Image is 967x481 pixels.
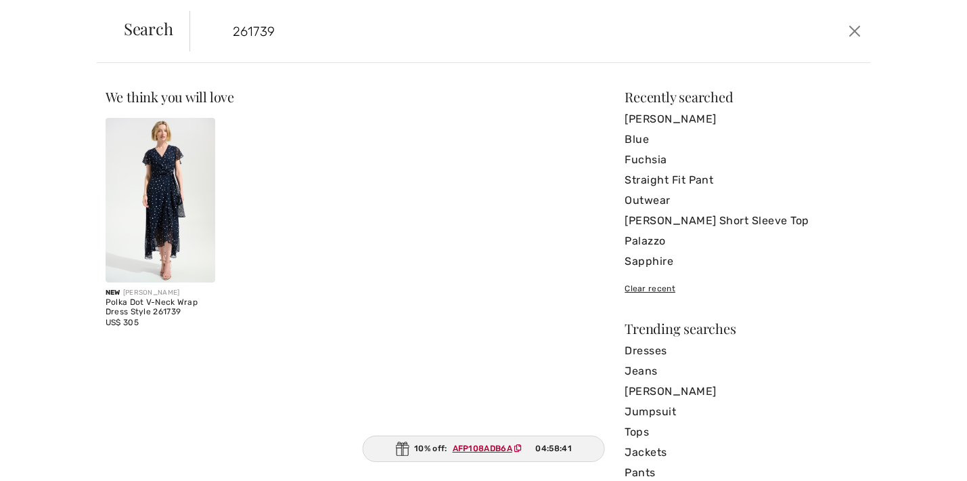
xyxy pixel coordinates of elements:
[625,90,861,104] div: Recently searched
[625,129,861,150] a: Blue
[625,170,861,190] a: Straight Fit Pant
[106,298,215,317] div: Polka Dot V-Neck Wrap Dress Style 261739
[625,283,861,295] div: Clear recent
[625,109,861,129] a: [PERSON_NAME]
[535,442,571,455] span: 04:58:41
[106,318,139,327] span: US$ 305
[625,231,861,251] a: Palazzo
[625,422,861,442] a: Tops
[845,20,865,42] button: Close
[223,11,690,51] input: TYPE TO SEARCH
[106,288,215,298] div: [PERSON_NAME]
[106,87,234,106] span: We think you will love
[625,341,861,361] a: Dresses
[625,251,861,272] a: Sapphire
[106,118,215,283] img: Polka Dot V-Neck Wrap Dress Style 261739. Midnight Blue/Vanilla
[453,444,512,453] ins: AFP108ADB6A
[625,211,861,231] a: [PERSON_NAME] Short Sleeve Top
[625,442,861,463] a: Jackets
[625,381,861,402] a: [PERSON_NAME]
[625,361,861,381] a: Jeans
[362,436,605,462] div: 10% off:
[395,442,409,456] img: Gift.svg
[625,190,861,211] a: Outwear
[625,150,861,170] a: Fuchsia
[124,20,173,37] span: Search
[625,322,861,335] div: Trending searches
[31,9,59,22] span: Help
[625,402,861,422] a: Jumpsuit
[106,289,120,297] span: New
